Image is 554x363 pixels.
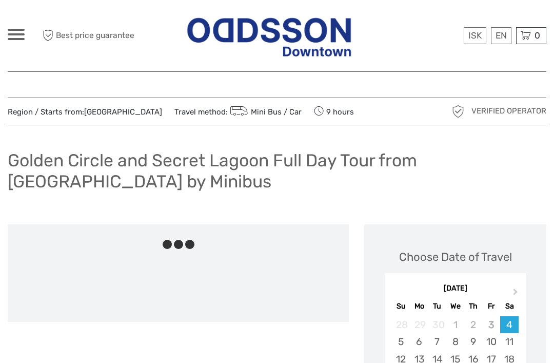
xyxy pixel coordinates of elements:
[491,27,511,44] div: EN
[428,299,446,313] div: Tu
[500,299,518,313] div: Sa
[8,150,546,192] h1: Golden Circle and Secret Lagoon Full Day Tour from [GEOGRAPHIC_DATA] by Minibus
[385,283,526,294] div: [DATE]
[533,30,542,41] span: 0
[410,333,428,350] div: Choose Monday, October 6th, 2025
[446,333,464,350] div: Choose Wednesday, October 8th, 2025
[482,333,500,350] div: Choose Friday, October 10th, 2025
[482,299,500,313] div: Fr
[392,316,410,333] div: Not available Sunday, September 28th, 2025
[468,30,482,41] span: ISK
[446,299,464,313] div: We
[471,106,546,117] span: Verified Operator
[186,10,353,61] img: Reykjavik Residence
[174,104,302,119] span: Travel method:
[228,107,302,117] a: Mini Bus / Car
[84,107,162,117] a: [GEOGRAPHIC_DATA]
[399,249,512,265] div: Choose Date of Travel
[464,316,482,333] div: Not available Thursday, October 2nd, 2025
[500,333,518,350] div: Choose Saturday, October 11th, 2025
[410,299,428,313] div: Mo
[464,299,482,313] div: Th
[500,316,518,333] div: Choose Saturday, October 4th, 2025
[410,316,428,333] div: Not available Monday, September 29th, 2025
[482,316,500,333] div: Not available Friday, October 3rd, 2025
[40,27,143,44] span: Best price guarantee
[464,333,482,350] div: Choose Thursday, October 9th, 2025
[392,333,410,350] div: Choose Sunday, October 5th, 2025
[508,286,525,302] button: Next Month
[314,104,354,119] span: 9 hours
[392,299,410,313] div: Su
[8,107,162,118] span: Region / Starts from:
[428,316,446,333] div: Not available Tuesday, September 30th, 2025
[450,103,466,120] img: verified_operator_grey_128.png
[428,333,446,350] div: Choose Tuesday, October 7th, 2025
[446,316,464,333] div: Not available Wednesday, October 1st, 2025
